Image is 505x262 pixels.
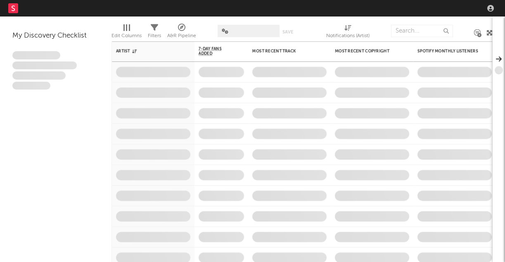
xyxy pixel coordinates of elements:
div: Notifications (Artist) [326,21,370,45]
div: Filters [148,31,161,41]
span: 7-Day Fans Added [199,46,232,56]
button: Save [282,30,293,34]
span: Praesent ac interdum [12,71,66,80]
div: Edit Columns [111,21,142,45]
div: Edit Columns [111,31,142,41]
div: Most Recent Copyright [335,49,397,54]
div: My Discovery Checklist [12,31,99,41]
div: A&R Pipeline [167,31,196,41]
span: Aliquam viverra [12,82,50,90]
span: Lorem ipsum dolor [12,51,60,59]
div: Artist [116,49,178,54]
input: Search... [391,25,453,37]
div: A&R Pipeline [167,21,196,45]
span: Integer aliquet in purus et [12,61,77,70]
div: Spotify Monthly Listeners [417,49,479,54]
div: Filters [148,21,161,45]
div: Notifications (Artist) [326,31,370,41]
div: Most Recent Track [252,49,314,54]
